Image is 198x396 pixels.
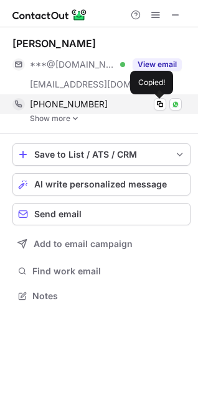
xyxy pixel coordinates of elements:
button: save-profile-one-click [12,143,191,166]
button: Send email [12,203,191,225]
span: Send email [34,209,82,219]
span: ***@[DOMAIN_NAME] [30,59,116,70]
button: Add to email campaign [12,233,191,255]
img: ContactOut v5.3.10 [12,7,87,22]
button: AI write personalized message [12,173,191,196]
span: [PHONE_NUMBER] [30,99,108,110]
img: - [72,114,79,123]
button: Find work email [12,263,191,280]
div: [PERSON_NAME] [12,37,96,50]
img: Whatsapp [172,101,179,108]
span: AI write personalized message [34,179,167,189]
div: Save to List / ATS / CRM [34,150,169,160]
span: Notes [32,290,186,302]
button: Notes [12,287,191,305]
a: Show more [30,114,191,123]
span: [EMAIL_ADDRESS][DOMAIN_NAME] [30,79,159,90]
button: Reveal Button [133,58,182,71]
span: Find work email [32,266,186,277]
span: Add to email campaign [34,239,133,249]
